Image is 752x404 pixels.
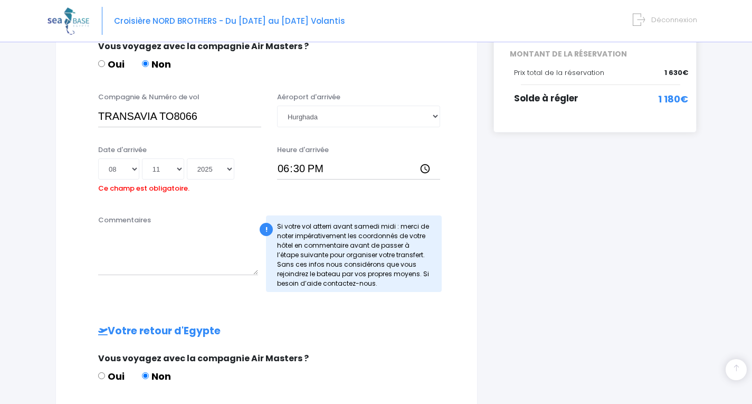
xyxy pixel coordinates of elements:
span: Prix total de la réservation [514,68,604,78]
span: Déconnexion [651,15,697,25]
label: Commentaires [98,215,151,226]
label: Oui [98,369,125,383]
span: Croisière NORD BROTHERS - Du [DATE] au [DATE] Volantis [114,15,345,26]
label: Heure d'arrivée [277,145,329,155]
label: Non [142,369,171,383]
input: Oui [98,372,105,379]
span: MONTANT DE LA RÉSERVATION [502,49,688,60]
div: ! [260,223,273,236]
input: Non [142,372,149,379]
span: Vous voyagez avec la compagnie Air Masters ? [98,40,309,52]
label: Ce champ est obligatoire. [98,180,189,194]
span: Vous voyagez avec la compagnie Air Masters ? [98,352,309,364]
label: Non [142,57,171,71]
span: 1 180€ [658,92,688,106]
input: Oui [98,60,105,67]
div: Si votre vol atterri avant samedi midi : merci de noter impérativement les coordonnés de votre hô... [266,215,442,292]
label: Compagnie & Numéro de vol [98,92,199,102]
span: Solde à régler [514,92,578,105]
h2: Votre retour d'Egypte [77,325,456,337]
label: Oui [98,57,125,71]
input: Non [142,60,149,67]
span: 1 630€ [664,68,688,78]
label: Aéroport d'arrivée [277,92,340,102]
label: Date d'arrivée [98,145,147,155]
